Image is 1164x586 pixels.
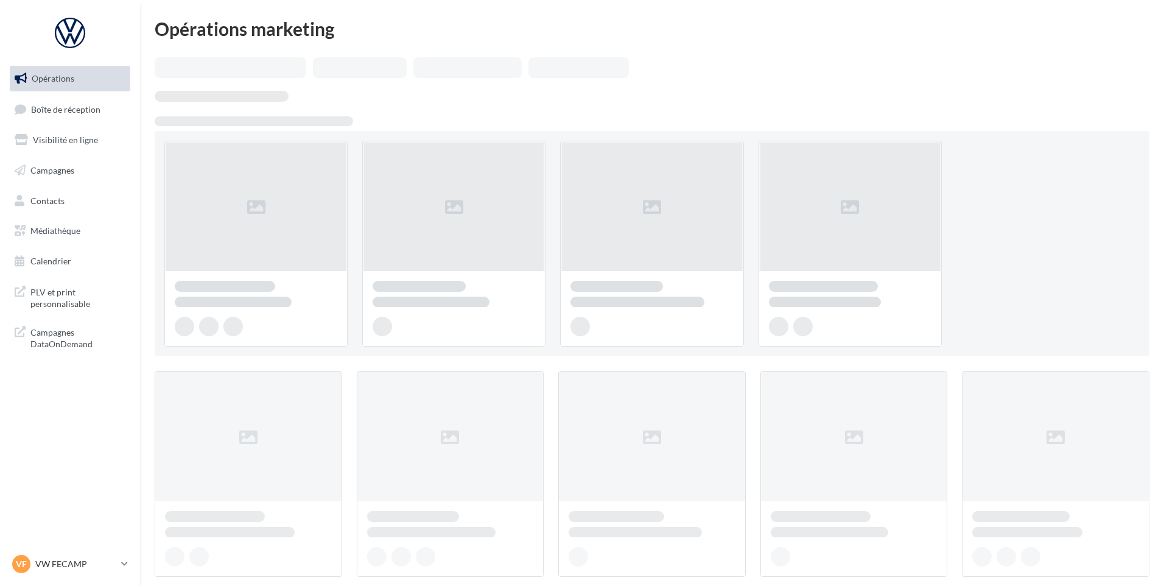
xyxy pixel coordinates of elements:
a: PLV et print personnalisable [7,279,133,315]
span: Campagnes [30,165,74,175]
a: VF VW FECAMP [10,552,130,576]
span: Opérations [32,73,74,83]
a: Opérations [7,66,133,91]
a: Calendrier [7,249,133,274]
span: Médiathèque [30,225,80,236]
span: Calendrier [30,256,71,266]
span: PLV et print personnalisable [30,284,125,310]
span: Campagnes DataOnDemand [30,324,125,350]
a: Contacts [7,188,133,214]
span: Boîte de réception [31,104,100,114]
a: Visibilité en ligne [7,127,133,153]
a: Campagnes [7,158,133,183]
p: VW FECAMP [35,558,116,570]
div: Opérations marketing [155,19,1149,38]
a: Médiathèque [7,218,133,244]
span: VF [16,558,27,570]
span: Visibilité en ligne [33,135,98,145]
a: Campagnes DataOnDemand [7,319,133,355]
span: Contacts [30,195,65,205]
a: Boîte de réception [7,96,133,122]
